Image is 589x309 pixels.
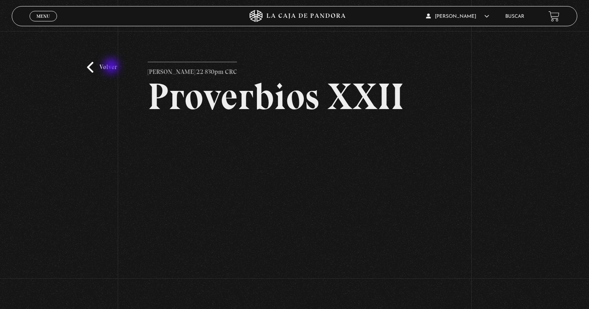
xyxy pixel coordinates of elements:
[36,14,50,19] span: Menu
[505,14,524,19] a: Buscar
[148,78,442,115] h2: Proverbios XXII
[34,21,53,26] span: Cerrar
[549,11,559,22] a: View your shopping cart
[87,62,117,73] a: Volver
[148,127,442,292] iframe: Dailymotion video player – CENTINELAS 23-7 - PROVERIOS 22
[148,62,237,78] p: [PERSON_NAME] 22 830pm CRC
[426,14,489,19] span: [PERSON_NAME]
